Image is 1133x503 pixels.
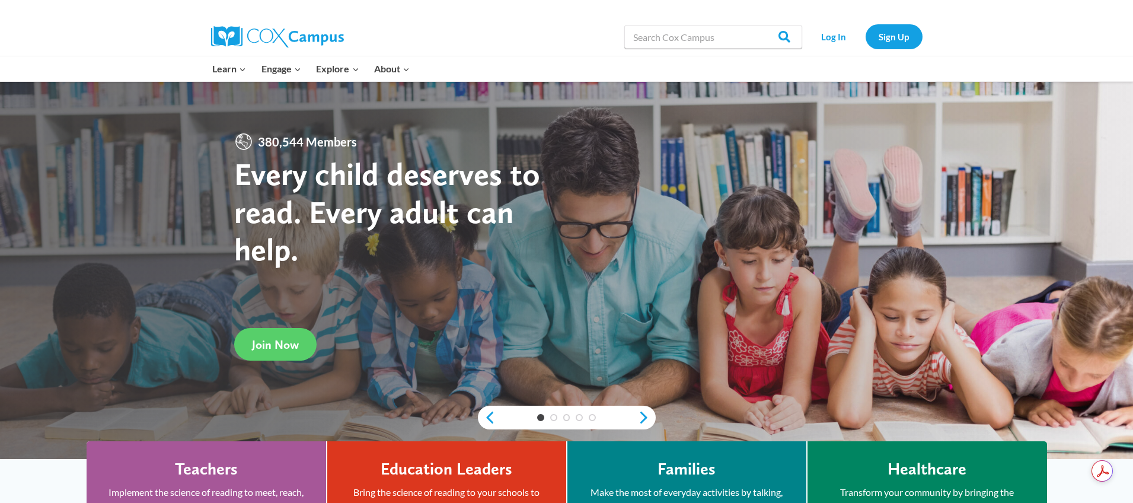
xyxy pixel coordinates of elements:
a: 2 [550,414,557,421]
a: 1 [537,414,544,421]
h4: Families [658,459,716,479]
span: Explore [316,61,359,77]
nav: Primary Navigation [205,56,417,81]
a: 4 [576,414,583,421]
a: Join Now [234,328,317,361]
span: Join Now [252,338,299,352]
div: content slider buttons [478,406,656,429]
a: Sign Up [866,24,923,49]
img: Cox Campus [211,26,344,47]
a: Log In [808,24,860,49]
input: Search Cox Campus [624,25,802,49]
span: About [374,61,410,77]
span: 380,544 Members [253,132,362,151]
h4: Teachers [175,459,238,479]
strong: Every child deserves to read. Every adult can help. [234,155,540,268]
span: Learn [212,61,246,77]
span: Engage [261,61,301,77]
nav: Secondary Navigation [808,24,923,49]
a: 3 [563,414,570,421]
a: next [638,410,656,425]
h4: Education Leaders [381,459,512,479]
a: previous [478,410,496,425]
a: 5 [589,414,596,421]
h4: Healthcare [888,459,966,479]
